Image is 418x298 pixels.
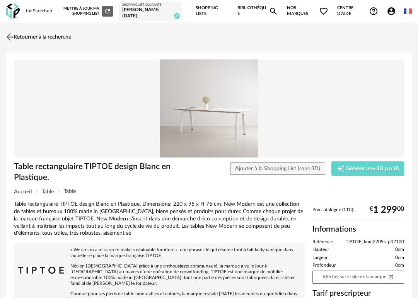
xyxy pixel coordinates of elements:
[14,59,404,158] img: Product pack shot
[6,3,20,19] img: OXP
[346,166,399,171] span: Générer une 3D par IA
[104,9,111,13] span: Refresh icon
[312,207,404,220] div: Prix catalogue (TTC):
[18,263,301,286] p: Née en [DEMOGRAPHIC_DATA] grâce à une enthousiaste communauté, la marque a vu le jour à [GEOGRAPH...
[312,255,328,261] span: Largeur
[14,201,305,237] div: Table rectangulaire TIPTOE design Blanc en Plastique. Dimensions: 220 x 95 x H 75 cm. New Modern ...
[373,207,397,213] span: 1 299
[42,189,54,195] span: Table
[312,271,404,284] a: Afficher sur le site de la marqueOpen In New icon
[312,239,333,245] span: Référence
[18,247,64,293] img: brand logo
[5,31,16,42] img: svg+xml;base64,PHN2ZyB3aWR0aD0iMjQiIGhlaWdodD0iMjQiIHZpZXdCb3g9IjAgMCAyNCAyNCIgZmlsbD0ibm9uZSIgeG...
[14,189,32,195] span: Accueil
[346,239,404,245] span: TIPTOE_knm2209scp02100
[337,5,378,17] span: Centre d'aideHelp Circle Outline icon
[319,7,328,16] span: Heart Outline icon
[122,3,179,7] div: Shopping List courante
[235,166,320,171] span: Ajouter à la Shopping List (sans 3D)
[369,7,378,16] span: Help Circle Outline icon
[388,274,394,279] span: Open In New icon
[174,13,180,19] span: 24
[387,7,399,16] span: Account Circle icon
[387,7,396,16] span: Account Circle icon
[4,29,71,46] a: Retourner à la recherche
[337,165,345,173] span: Creation icon
[370,207,404,213] div: € 00
[230,163,326,175] button: Ajouter à la Shopping List (sans 3D)
[404,7,412,15] img: fr
[395,262,404,269] span: 0cm
[312,247,329,253] span: Hauteur
[312,224,404,234] h2: Informations
[63,6,113,17] div: Mettre à jour ma Shopping List
[14,189,404,195] div: Breadcrumb
[64,189,76,194] span: Table
[18,247,301,259] p: « We are on a mission to make sustainable furniture », une phrase clé qui résume tout à fait la d...
[14,161,172,183] h1: Table rectangulaire TIPTOE design Blanc en Plastique.
[312,262,336,269] span: Profondeur
[395,247,404,253] span: 0cm
[122,3,179,19] a: Shopping List courante [PERSON_NAME] [DATE] 24
[269,7,278,16] span: Magnify icon
[122,7,179,19] div: [PERSON_NAME] [DATE]
[26,8,52,14] div: for Sketchup
[395,255,404,261] span: 0cm
[331,161,404,176] button: Creation icon Générer une 3D par IA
